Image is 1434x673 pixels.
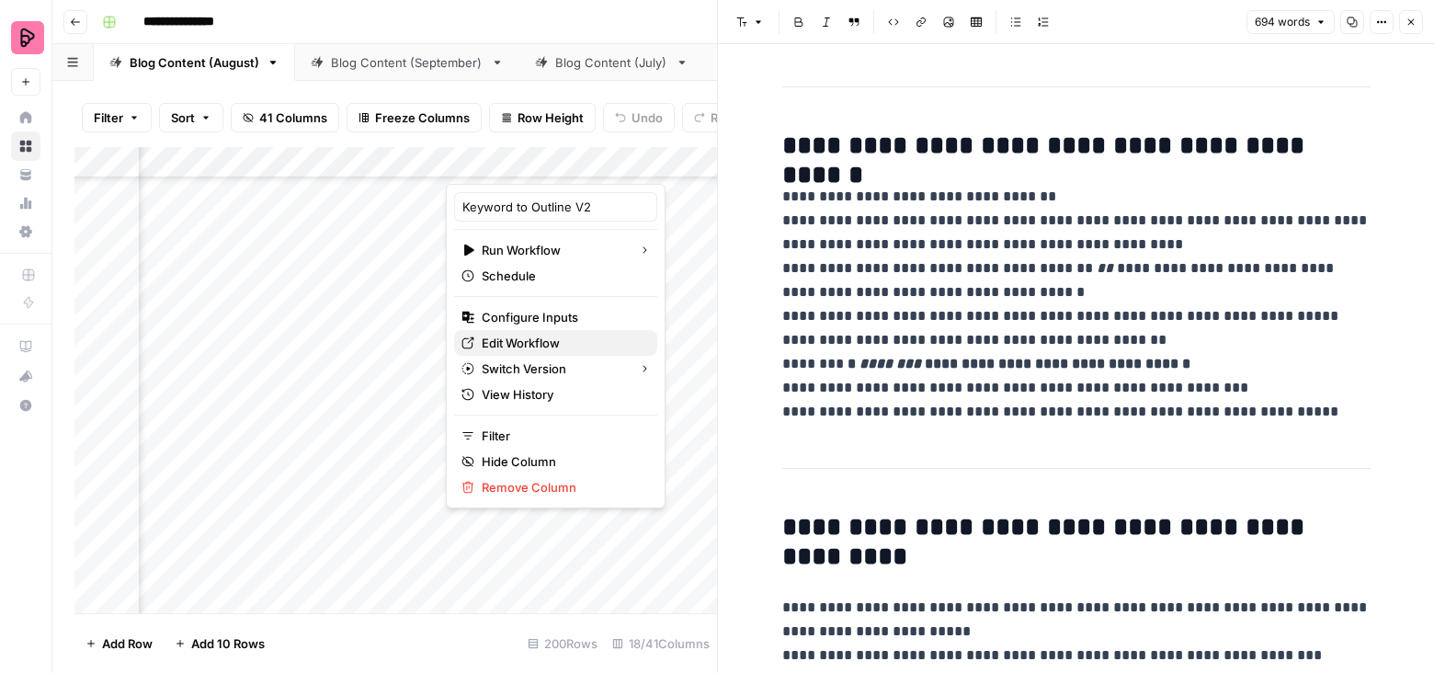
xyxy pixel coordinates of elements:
[482,427,643,445] span: Filter
[259,108,327,127] span: 41 Columns
[159,103,223,132] button: Sort
[482,241,624,259] span: Run Workflow
[375,108,470,127] span: Freeze Columns
[82,103,152,132] button: Filter
[482,334,643,352] span: Edit Workflow
[555,53,668,72] div: Blog Content (July)
[191,634,265,653] span: Add 10 Rows
[130,53,259,72] div: Blog Content (August)
[295,44,519,81] a: Blog Content (September)
[11,131,40,161] a: Browse
[102,634,153,653] span: Add Row
[11,361,40,391] button: What's new?
[1246,10,1335,34] button: 694 words
[331,53,484,72] div: Blog Content (September)
[347,103,482,132] button: Freeze Columns
[482,267,643,285] span: Schedule
[603,103,675,132] button: Undo
[605,629,717,658] div: 18/41 Columns
[482,385,643,404] span: View History
[94,108,123,127] span: Filter
[519,44,704,81] a: Blog Content (July)
[482,452,643,471] span: Hide Column
[518,108,584,127] span: Row Height
[11,103,40,132] a: Home
[74,629,164,658] button: Add Row
[12,362,40,390] div: What's new?
[11,391,40,420] button: Help + Support
[11,188,40,218] a: Usage
[704,44,890,81] a: Blog Content (April)
[11,217,40,246] a: Settings
[482,308,643,326] span: Configure Inputs
[1255,14,1310,30] span: 694 words
[482,478,643,496] span: Remove Column
[682,103,752,132] button: Redo
[171,108,195,127] span: Sort
[11,21,44,54] img: Preply Logo
[520,629,605,658] div: 200 Rows
[11,15,40,61] button: Workspace: Preply
[94,44,295,81] a: Blog Content (August)
[231,103,339,132] button: 41 Columns
[11,332,40,361] a: AirOps Academy
[482,359,624,378] span: Switch Version
[164,629,276,658] button: Add 10 Rows
[489,103,596,132] button: Row Height
[11,160,40,189] a: Your Data
[632,108,663,127] span: Undo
